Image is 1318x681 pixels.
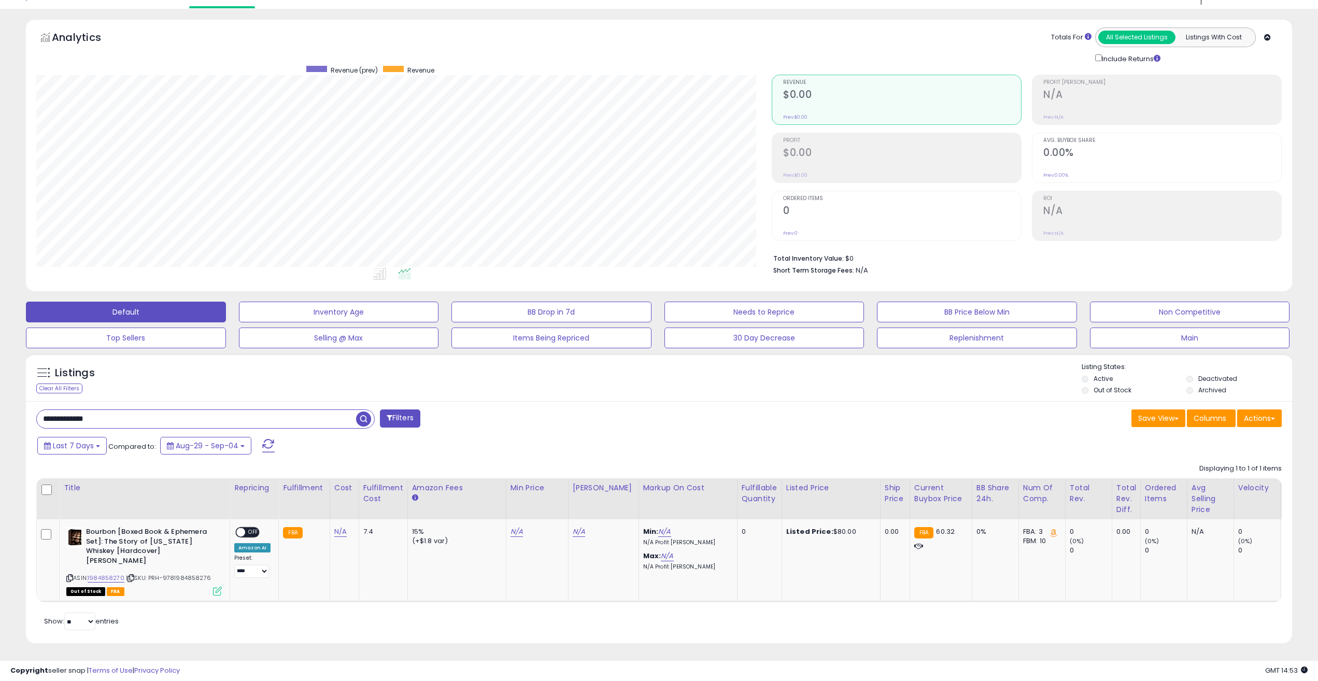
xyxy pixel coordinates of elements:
strong: Copyright [10,665,48,675]
div: Fulfillable Quantity [742,483,777,504]
button: 30 Day Decrease [664,328,865,348]
p: Listing States: [1082,362,1292,372]
div: 0 [1238,546,1280,555]
div: N/A [1192,527,1226,536]
span: | SKU: PRH-9781984858276 [126,574,211,582]
div: Ship Price [885,483,905,504]
span: 60.32 [936,527,955,536]
h2: N/A [1043,89,1281,103]
span: Last 7 Days [53,441,94,451]
div: seller snap | | [10,666,180,676]
div: Current Buybox Price [914,483,968,504]
a: N/A [573,527,585,537]
li: $0 [773,251,1274,264]
p: N/A Profit [PERSON_NAME] [643,563,729,571]
div: 15% [412,527,498,536]
button: Filters [380,409,420,428]
th: The percentage added to the cost of goods (COGS) that forms the calculator for Min & Max prices. [639,478,737,519]
label: Active [1094,374,1113,383]
p: N/A Profit [PERSON_NAME] [643,539,729,546]
b: Short Term Storage Fees: [773,266,854,275]
small: FBA [914,527,933,538]
span: ROI [1043,196,1281,202]
span: Compared to: [108,442,156,451]
span: Avg. Buybox Share [1043,138,1281,144]
div: Title [64,483,225,493]
div: Repricing [234,483,274,493]
span: Show: entries [44,616,119,626]
small: Prev: 0.00% [1043,172,1068,178]
h2: $0.00 [783,147,1021,161]
small: (0%) [1145,537,1159,545]
button: Columns [1187,409,1236,427]
div: Cost [334,483,355,493]
div: FBM: 10 [1023,536,1057,546]
button: Replenishment [877,328,1077,348]
div: 0 [1145,546,1187,555]
span: Revenue [407,66,434,75]
a: N/A [334,527,347,537]
button: BB Drop in 7d [451,302,651,322]
label: Deactivated [1198,374,1237,383]
button: Selling @ Max [239,328,439,348]
span: Profit [783,138,1021,144]
span: Aug-29 - Sep-04 [176,441,238,451]
b: Bourbon [Boxed Book & Ephemera Set]: The Story of [US_STATE] Whiskey [Hardcover] [PERSON_NAME] [86,527,212,568]
button: Default [26,302,226,322]
div: Fulfillment Cost [363,483,403,504]
button: Non Competitive [1090,302,1290,322]
div: ASIN: [66,527,222,594]
div: 0% [976,527,1011,536]
div: Num of Comp. [1023,483,1061,504]
small: (0%) [1238,537,1253,545]
b: Max: [643,551,661,561]
div: Avg Selling Price [1192,483,1229,515]
small: Prev: 0 [783,230,798,236]
a: N/A [661,551,673,561]
a: N/A [658,527,671,537]
button: Listings With Cost [1175,31,1252,44]
div: Totals For [1051,33,1092,42]
div: 0.00 [885,527,902,536]
small: Amazon Fees. [412,493,418,503]
div: 7.4 [363,527,400,536]
div: Min Price [511,483,564,493]
div: [PERSON_NAME] [573,483,634,493]
h2: 0.00% [1043,147,1281,161]
button: Top Sellers [26,328,226,348]
button: BB Price Below Min [877,302,1077,322]
span: Profit [PERSON_NAME] [1043,80,1281,86]
div: Amazon Fees [412,483,502,493]
small: FBA [283,527,302,538]
b: Listed Price: [786,527,833,536]
a: Terms of Use [89,665,133,675]
label: Archived [1198,386,1226,394]
button: Last 7 Days [37,437,107,455]
div: 0 [1070,546,1112,555]
div: $80.00 [786,527,872,536]
span: FBA [107,587,124,596]
span: Ordered Items [783,196,1021,202]
a: N/A [511,527,523,537]
span: All listings that are currently out of stock and unavailable for purchase on Amazon [66,587,105,596]
div: Listed Price [786,483,876,493]
div: Amazon AI [234,543,271,552]
span: Columns [1194,413,1226,423]
div: Preset: [234,555,271,578]
span: OFF [245,528,262,537]
div: Velocity [1238,483,1276,493]
h2: N/A [1043,205,1281,219]
span: 2025-09-12 14:53 GMT [1265,665,1308,675]
h2: $0.00 [783,89,1021,103]
div: FBA: 3 [1023,527,1057,536]
span: Revenue (prev) [331,66,378,75]
span: N/A [856,265,868,275]
a: 1984858270 [88,574,124,583]
button: Inventory Age [239,302,439,322]
b: Total Inventory Value: [773,254,844,263]
button: Main [1090,328,1290,348]
span: Revenue [783,80,1021,86]
div: Clear All Filters [36,384,82,393]
div: 0 [1070,527,1112,536]
label: Out of Stock [1094,386,1131,394]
